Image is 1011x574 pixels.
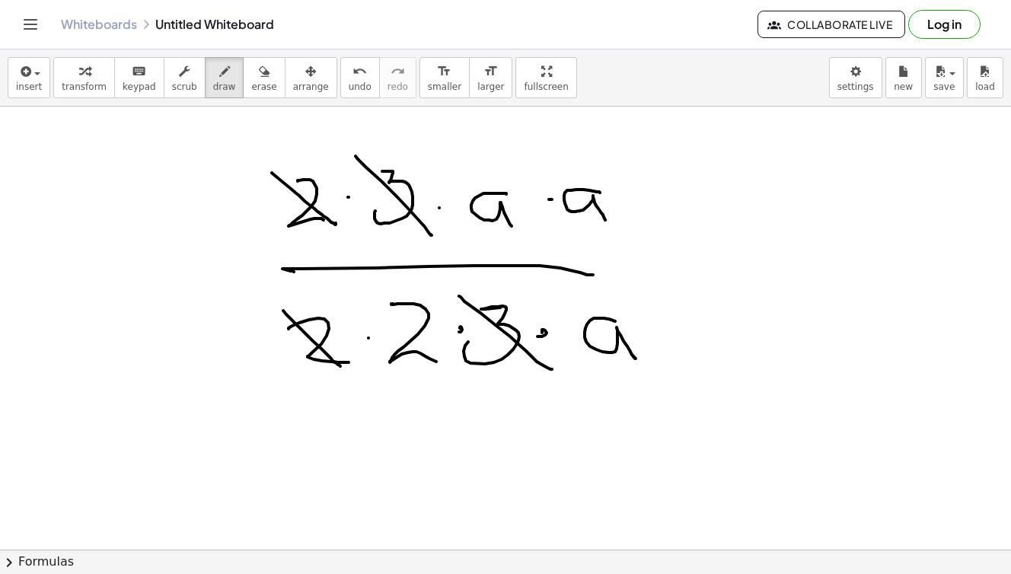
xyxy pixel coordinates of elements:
[172,81,197,92] span: scrub
[62,81,107,92] span: transform
[285,57,337,98] button: arrange
[123,81,156,92] span: keypad
[293,81,329,92] span: arrange
[483,62,498,81] i: format_size
[908,10,981,39] button: Log in
[885,57,922,98] button: new
[829,57,882,98] button: settings
[352,62,367,81] i: undo
[8,57,50,98] button: insert
[419,57,470,98] button: format_sizesmaller
[757,11,905,38] button: Collaborate Live
[428,81,461,92] span: smaller
[975,81,995,92] span: load
[340,57,380,98] button: undoundo
[349,81,372,92] span: undo
[391,62,405,81] i: redo
[933,81,955,92] span: save
[837,81,874,92] span: settings
[437,62,451,81] i: format_size
[967,57,1003,98] button: load
[53,57,115,98] button: transform
[16,81,42,92] span: insert
[469,57,512,98] button: format_sizelarger
[18,12,43,37] button: Toggle navigation
[243,57,285,98] button: erase
[132,62,146,81] i: keyboard
[114,57,164,98] button: keyboardkeypad
[524,81,568,92] span: fullscreen
[251,81,276,92] span: erase
[770,18,892,31] span: Collaborate Live
[387,81,408,92] span: redo
[925,57,964,98] button: save
[61,17,137,32] a: Whiteboards
[515,57,576,98] button: fullscreen
[205,57,244,98] button: draw
[164,57,206,98] button: scrub
[477,81,504,92] span: larger
[379,57,416,98] button: redoredo
[213,81,236,92] span: draw
[894,81,913,92] span: new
